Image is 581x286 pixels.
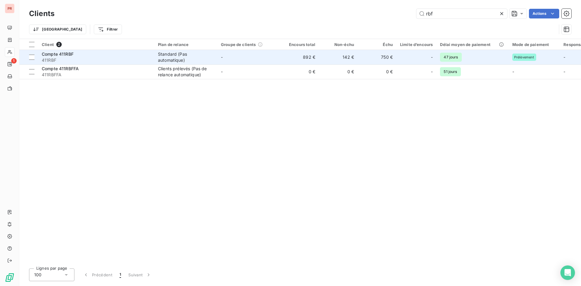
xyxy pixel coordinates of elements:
div: Encours total [284,42,315,47]
img: Logo LeanPay [5,273,15,282]
span: 411RBF [42,57,151,63]
div: Standard (Pas automatique) [158,51,214,63]
span: Prélèvement [514,55,534,59]
div: Plan de relance [158,42,214,47]
span: - [221,54,223,60]
div: Échu [361,42,393,47]
span: 1 [11,58,17,64]
td: 0 € [280,64,319,79]
span: Groupe de clients [221,42,256,47]
span: - [563,54,565,60]
span: - [221,69,223,74]
span: 100 [34,272,41,278]
span: 47 jours [440,53,461,62]
div: Limite d’encours [400,42,433,47]
span: - [431,54,433,60]
input: Rechercher [416,9,507,18]
div: Clients prélevés (Pas de relance automatique) [158,66,214,78]
div: PR [5,4,15,13]
span: Compte 411RBFFA [42,66,79,71]
button: Précédent [79,268,116,281]
td: 0 € [358,64,396,79]
td: 892 € [280,50,319,64]
button: Actions [529,9,559,18]
span: 2 [56,42,62,47]
button: Suivant [125,268,155,281]
span: - [563,69,565,74]
h3: Clients [29,8,54,19]
button: [GEOGRAPHIC_DATA] [29,25,86,34]
span: 51 jours [440,67,461,76]
span: Client [42,42,54,47]
td: 750 € [358,50,396,64]
span: 411RBFFA [42,72,151,78]
span: Compte 411RBF [42,51,74,57]
div: Mode de paiement [512,42,556,47]
span: 1 [120,272,121,278]
button: 1 [116,268,125,281]
td: 142 € [319,50,358,64]
span: - [512,69,514,74]
div: Non-échu [323,42,354,47]
div: Open Intercom Messenger [560,265,575,280]
td: 0 € [319,64,358,79]
button: Filtrer [94,25,122,34]
span: - [431,69,433,75]
div: Délai moyen de paiement [440,42,505,47]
